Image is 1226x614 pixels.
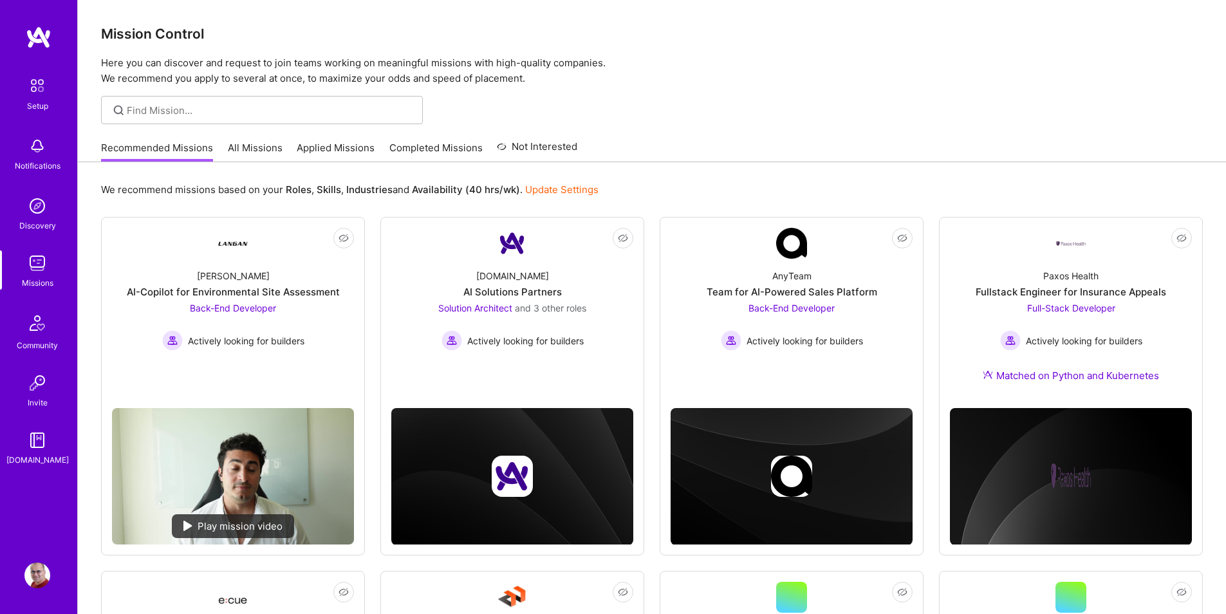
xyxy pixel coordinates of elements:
[286,183,311,196] b: Roles
[525,183,599,196] a: Update Settings
[218,228,248,259] img: Company Logo
[6,453,69,467] div: [DOMAIN_NAME]
[772,269,812,283] div: AnyTeam
[1176,587,1187,597] i: icon EyeClosed
[618,233,628,243] i: icon EyeClosed
[19,219,56,232] div: Discovery
[983,369,993,380] img: Ateam Purple Icon
[21,563,53,588] a: User Avatar
[897,587,907,597] i: icon EyeClosed
[183,521,192,531] img: play
[776,228,807,259] img: Company Logo
[463,285,562,299] div: AI Solutions Partners
[24,563,50,588] img: User Avatar
[24,72,51,99] img: setup
[17,339,58,352] div: Community
[190,302,276,313] span: Back-End Developer
[127,285,340,299] div: AI-Copilot for Environmental Site Assessment
[412,183,520,196] b: Availability (40 hrs/wk)
[1176,233,1187,243] i: icon EyeClosed
[671,228,913,381] a: Company LogoAnyTeamTeam for AI-Powered Sales PlatformBack-End Developer Actively looking for buil...
[15,159,60,172] div: Notifications
[721,330,741,351] img: Actively looking for builders
[26,26,51,49] img: logo
[22,276,53,290] div: Missions
[111,103,126,118] i: icon SearchGrey
[1026,334,1142,348] span: Actively looking for builders
[101,26,1203,42] h3: Mission Control
[27,99,48,113] div: Setup
[707,285,877,299] div: Team for AI-Powered Sales Platform
[197,269,270,283] div: [PERSON_NAME]
[515,302,586,313] span: and 3 other roles
[748,302,835,313] span: Back-End Developer
[497,582,528,613] img: Company Logo
[317,183,341,196] b: Skills
[112,408,354,544] img: No Mission
[24,427,50,453] img: guide book
[127,104,413,117] input: Find Mission...
[188,334,304,348] span: Actively looking for builders
[101,183,599,196] p: We recommend missions based on your , , and .
[497,139,577,162] a: Not Interested
[897,233,907,243] i: icon EyeClosed
[467,334,584,348] span: Actively looking for builders
[1055,240,1086,247] img: Company Logo
[112,228,354,398] a: Company Logo[PERSON_NAME]AI-Copilot for Environmental Site AssessmentBack-End Developer Actively ...
[1043,269,1099,283] div: Paxos Health
[1027,302,1115,313] span: Full-Stack Developer
[976,285,1166,299] div: Fullstack Engineer for Insurance Appeals
[1050,456,1091,497] img: Company logo
[950,408,1192,545] img: cover
[172,514,294,538] div: Play mission video
[441,330,462,351] img: Actively looking for builders
[389,141,483,162] a: Completed Missions
[391,228,633,381] a: Company Logo[DOMAIN_NAME]AI Solutions PartnersSolution Architect and 3 other rolesActively lookin...
[391,408,633,545] img: cover
[618,587,628,597] i: icon EyeClosed
[101,55,1203,86] p: Here you can discover and request to join teams working on meaningful missions with high-quality ...
[950,228,1192,398] a: Company LogoPaxos HealthFullstack Engineer for Insurance AppealsFull-Stack Developer Actively loo...
[497,228,528,259] img: Company Logo
[771,456,812,497] img: Company logo
[24,250,50,276] img: teamwork
[671,408,913,545] img: cover
[476,269,549,283] div: [DOMAIN_NAME]
[492,456,533,497] img: Company logo
[24,193,50,219] img: discovery
[24,370,50,396] img: Invite
[297,141,375,162] a: Applied Missions
[339,233,349,243] i: icon EyeClosed
[346,183,393,196] b: Industries
[162,330,183,351] img: Actively looking for builders
[1000,330,1021,351] img: Actively looking for builders
[218,586,248,609] img: Company Logo
[747,334,863,348] span: Actively looking for builders
[22,308,53,339] img: Community
[438,302,512,313] span: Solution Architect
[228,141,283,162] a: All Missions
[24,133,50,159] img: bell
[28,396,48,409] div: Invite
[339,587,349,597] i: icon EyeClosed
[983,369,1159,382] div: Matched on Python and Kubernetes
[101,141,213,162] a: Recommended Missions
